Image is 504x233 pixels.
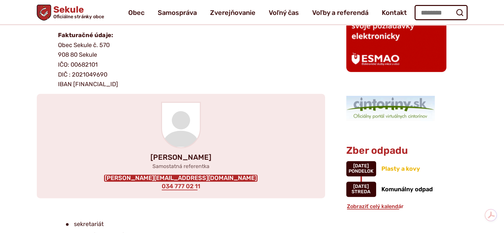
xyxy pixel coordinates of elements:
[349,168,373,174] span: pondelok
[58,31,113,39] strong: Fakturačné údaje:
[66,219,293,229] li: sekretariát
[346,182,446,197] a: Komunálny odpad [DATE] streda
[352,189,370,195] span: streda
[346,161,446,176] a: Plasty a kovy [DATE] pondelok
[353,184,369,189] span: [DATE]
[47,163,314,169] p: Samostatná referentka
[53,14,104,19] span: Oficiálne stránky obce
[381,186,433,193] span: Komunálny odpad
[128,3,144,22] a: Obec
[382,3,407,22] a: Kontakt
[269,3,299,22] a: Voľný čas
[37,5,104,21] a: Logo Sekule, prejsť na domovskú stránku.
[346,203,404,209] a: Zobraziť celý kalendár
[158,3,197,22] a: Samospráva
[51,5,104,19] span: Sekule
[210,3,255,22] a: Zverejňovanie
[353,163,369,169] span: [DATE]
[104,175,257,182] a: [PERSON_NAME][EMAIL_ADDRESS][DOMAIN_NAME]
[47,153,314,161] p: [PERSON_NAME]
[346,145,446,156] h3: Zber odpadu
[37,5,51,21] img: Prejsť na domovskú stránku
[161,183,201,190] a: 034 777 02 11
[58,30,293,89] p: Obec Sekule č. 570 908 80 Sekule IČO: 00682101 DIČ : 2021049690 IBAN [FINANCIAL_ID]
[381,165,420,172] span: Plasty a kovy
[346,96,435,121] img: 1.png
[312,3,368,22] a: Voľby a referendá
